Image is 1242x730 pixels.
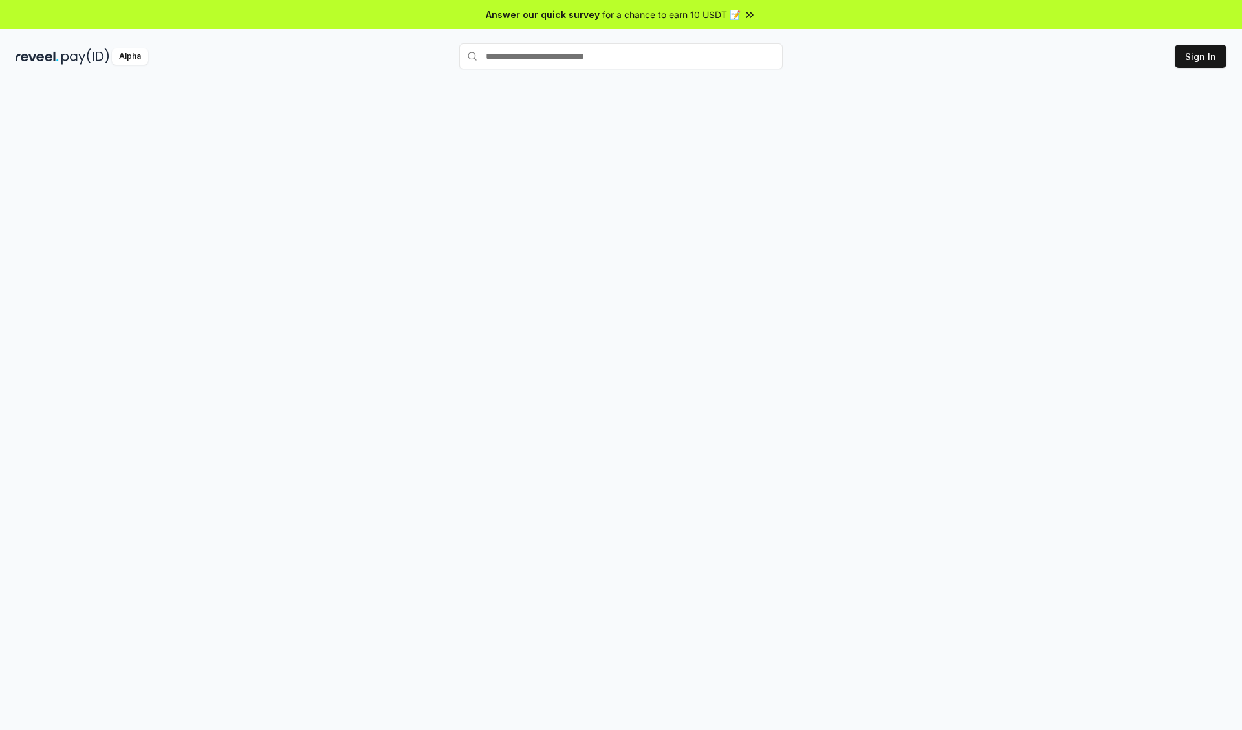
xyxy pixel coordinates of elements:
span: Answer our quick survey [486,8,600,21]
button: Sign In [1175,45,1226,68]
img: pay_id [61,48,109,65]
span: for a chance to earn 10 USDT 📝 [602,8,741,21]
img: reveel_dark [16,48,59,65]
div: Alpha [112,48,148,65]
